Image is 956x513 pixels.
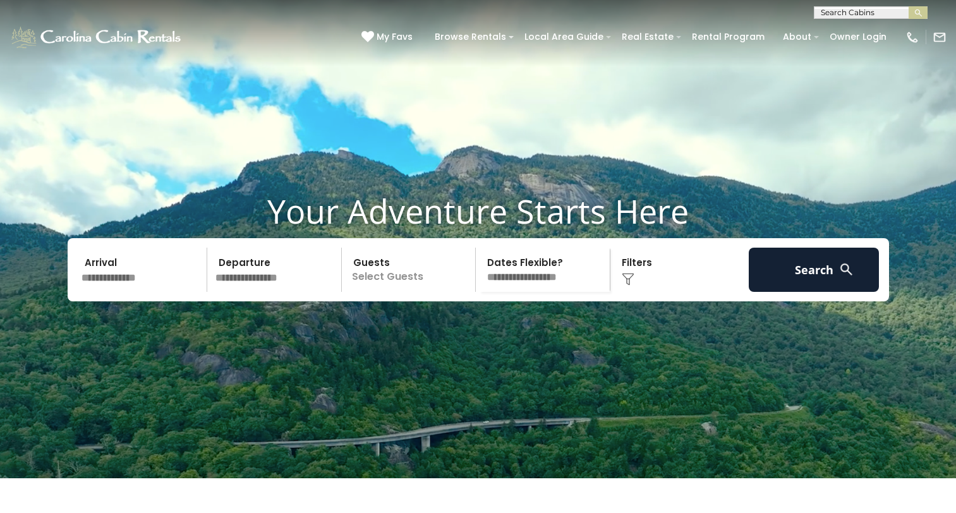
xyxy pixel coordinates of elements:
a: My Favs [361,30,416,44]
a: Rental Program [686,27,771,47]
a: About [777,27,818,47]
img: filter--v1.png [622,273,634,286]
span: My Favs [377,30,413,44]
img: phone-regular-white.png [905,30,919,44]
img: White-1-1-2.png [9,25,185,50]
img: search-regular-white.png [838,262,854,277]
a: Local Area Guide [518,27,610,47]
a: Owner Login [823,27,893,47]
p: Select Guests [346,248,476,292]
h1: Your Adventure Starts Here [9,191,947,231]
button: Search [749,248,880,292]
a: Real Estate [615,27,680,47]
img: mail-regular-white.png [933,30,947,44]
a: Browse Rentals [428,27,512,47]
